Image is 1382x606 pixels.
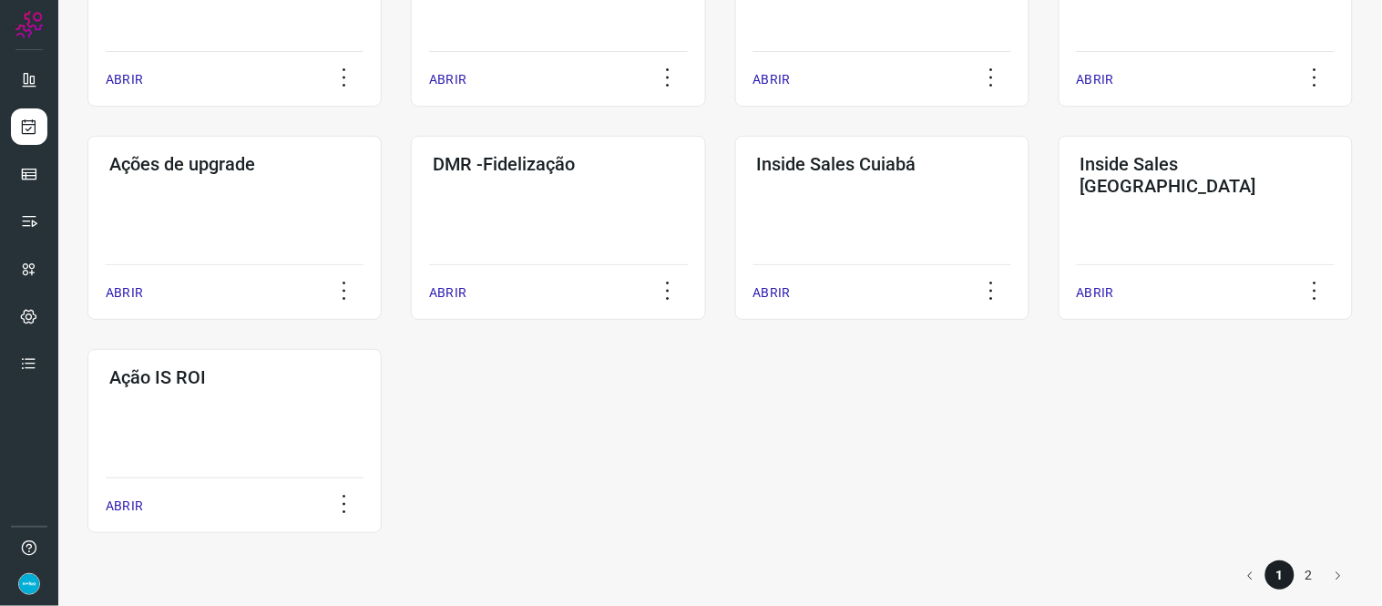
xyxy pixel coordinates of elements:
p: ABRIR [1077,283,1114,303]
p: ABRIR [753,283,791,303]
p: ABRIR [1077,70,1114,89]
h3: Ações de upgrade [109,153,360,175]
button: Go to next page [1324,560,1353,590]
h3: Inside Sales Cuiabá [757,153,1008,175]
h3: Inside Sales [GEOGRAPHIC_DATA] [1080,153,1331,197]
button: Go to previous page [1236,560,1265,590]
p: ABRIR [429,283,466,303]
h3: Ação IS ROI [109,366,360,388]
img: 86fc21c22a90fb4bae6cb495ded7e8f6.png [18,573,40,595]
p: ABRIR [106,283,143,303]
h3: DMR -Fidelização [433,153,683,175]
li: page 1 [1265,560,1295,590]
p: ABRIR [106,497,143,516]
p: ABRIR [753,70,791,89]
p: ABRIR [429,70,466,89]
img: Logo [15,11,43,38]
p: ABRIR [106,70,143,89]
li: page 2 [1295,560,1324,590]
